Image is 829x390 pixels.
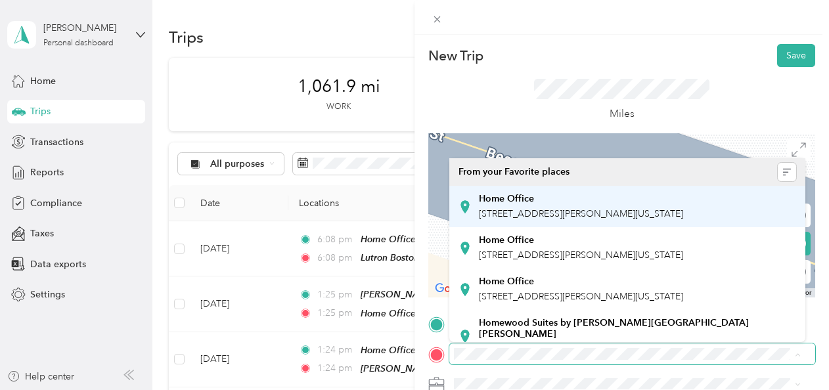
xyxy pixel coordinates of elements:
[479,193,534,205] strong: Home Office
[432,280,475,297] a: Open this area in Google Maps (opens a new window)
[610,106,635,122] p: Miles
[479,234,534,246] strong: Home Office
[479,317,796,340] strong: Homewood Suites by [PERSON_NAME][GEOGRAPHIC_DATA][PERSON_NAME]
[777,44,815,67] button: Save
[479,249,683,261] span: [STREET_ADDRESS][PERSON_NAME][US_STATE]
[755,316,829,390] iframe: Everlance-gr Chat Button Frame
[459,166,570,178] span: From your Favorite places
[479,276,534,288] strong: Home Office
[479,208,683,219] span: [STREET_ADDRESS][PERSON_NAME][US_STATE]
[428,47,483,65] p: New Trip
[479,291,683,302] span: [STREET_ADDRESS][PERSON_NAME][US_STATE]
[432,280,475,297] img: Google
